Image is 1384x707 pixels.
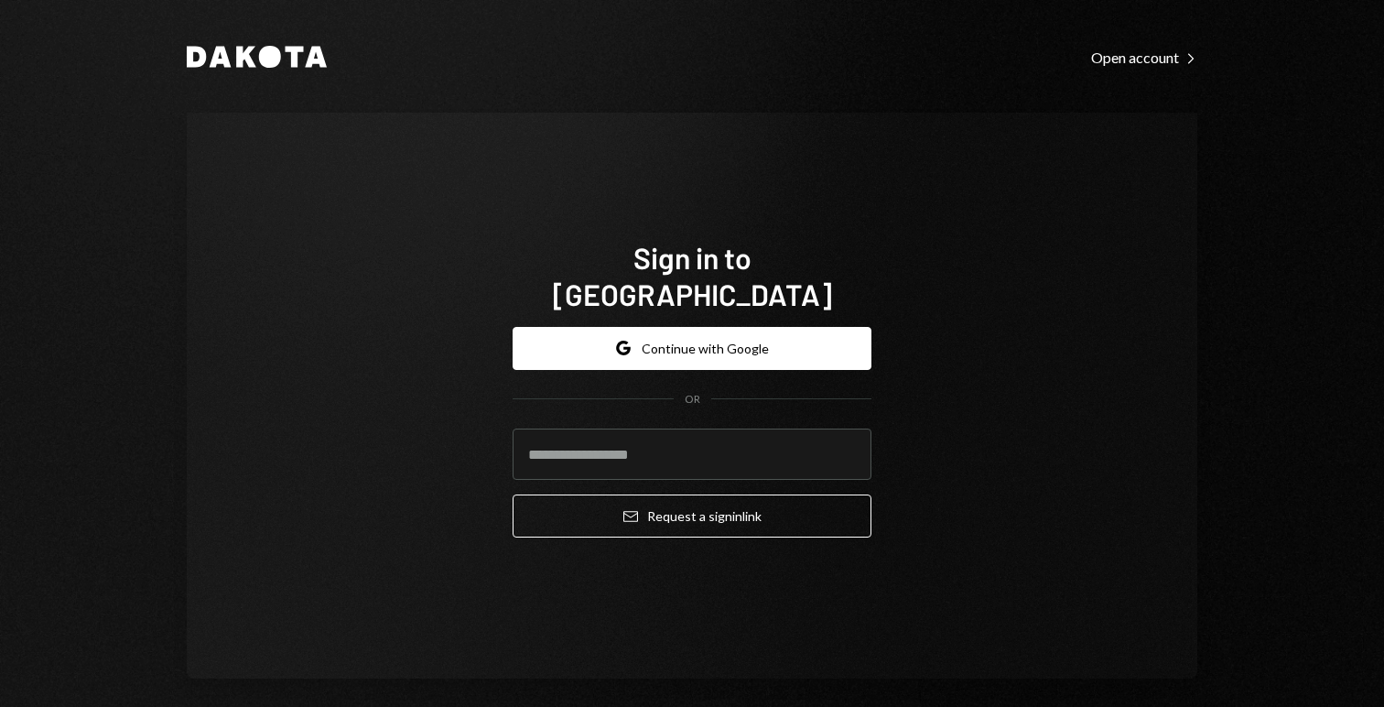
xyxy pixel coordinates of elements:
button: Request a signinlink [513,495,871,538]
h1: Sign in to [GEOGRAPHIC_DATA] [513,239,871,312]
div: Open account [1091,49,1197,67]
button: Continue with Google [513,327,871,370]
div: OR [685,392,700,408]
a: Open account [1091,47,1197,67]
